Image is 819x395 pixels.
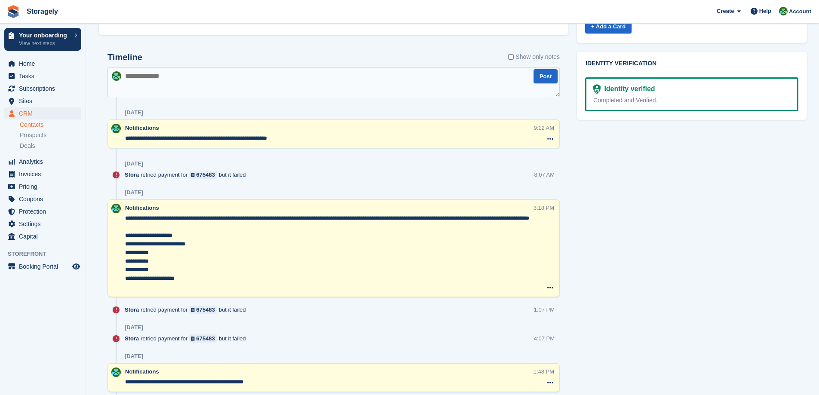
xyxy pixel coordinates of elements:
div: 4:07 PM [534,334,555,343]
a: menu [4,205,81,217]
span: Pricing [19,181,71,193]
img: Notifications [112,71,121,81]
span: Capital [19,230,71,242]
a: 675483 [189,306,217,314]
button: Post [534,69,558,83]
span: Analytics [19,156,71,168]
span: Storefront [8,250,86,258]
span: Notifications [125,368,159,375]
div: 675483 [196,171,215,179]
img: Notifications [779,7,788,15]
h2: Timeline [107,52,142,62]
a: menu [4,168,81,180]
div: retried payment for but it failed [125,334,250,343]
a: 675483 [189,171,217,179]
span: Home [19,58,71,70]
span: Coupons [19,193,71,205]
a: + Add a Card [585,19,632,34]
div: 8:07 AM [534,171,555,179]
div: Completed and Verified. [593,96,790,105]
div: [DATE] [125,109,143,116]
img: Notifications [111,124,121,133]
a: Contacts [20,121,81,129]
span: Stora [125,306,139,314]
p: Your onboarding [19,32,70,38]
span: Deals [20,142,35,150]
a: menu [4,230,81,242]
input: Show only notes [508,52,514,61]
a: menu [4,193,81,205]
span: Tasks [19,70,71,82]
a: Preview store [71,261,81,272]
a: Storagely [23,4,61,18]
span: Help [759,7,771,15]
span: Notifications [125,125,159,131]
div: [DATE] [125,160,143,167]
span: CRM [19,107,71,119]
span: Invoices [19,168,71,180]
span: Booking Portal [19,260,71,273]
p: View next steps [19,40,70,47]
img: stora-icon-8386f47178a22dfd0bd8f6a31ec36ba5ce8667c1dd55bd0f319d3a0aa187defe.svg [7,5,20,18]
a: 675483 [189,334,217,343]
span: Prospects [20,131,46,139]
img: Notifications [111,367,121,377]
a: Your onboarding View next steps [4,28,81,51]
span: Stora [125,334,139,343]
a: menu [4,156,81,168]
div: 675483 [196,306,215,314]
img: Notifications [111,204,121,213]
span: Subscriptions [19,83,71,95]
img: Identity Verification Ready [593,84,601,94]
a: menu [4,218,81,230]
a: menu [4,58,81,70]
div: 9:12 AM [534,124,554,132]
label: Show only notes [508,52,560,61]
div: [DATE] [125,189,143,196]
span: Account [789,7,811,16]
div: 1:07 PM [534,306,555,314]
h2: Identity verification [586,60,798,67]
div: [DATE] [125,353,143,360]
span: Notifications [125,205,159,211]
span: Sites [19,95,71,107]
div: retried payment for but it failed [125,306,250,314]
div: [DATE] [125,324,143,331]
a: Prospects [20,131,81,140]
div: 3:18 PM [534,204,554,212]
span: Protection [19,205,71,217]
a: menu [4,83,81,95]
a: Deals [20,141,81,150]
a: menu [4,181,81,193]
a: menu [4,260,81,273]
div: 675483 [196,334,215,343]
div: 1:48 PM [534,367,554,376]
a: menu [4,95,81,107]
span: Create [717,7,734,15]
span: Settings [19,218,71,230]
div: Identity verified [601,84,655,94]
a: menu [4,70,81,82]
a: menu [4,107,81,119]
span: Stora [125,171,139,179]
div: retried payment for but it failed [125,171,250,179]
